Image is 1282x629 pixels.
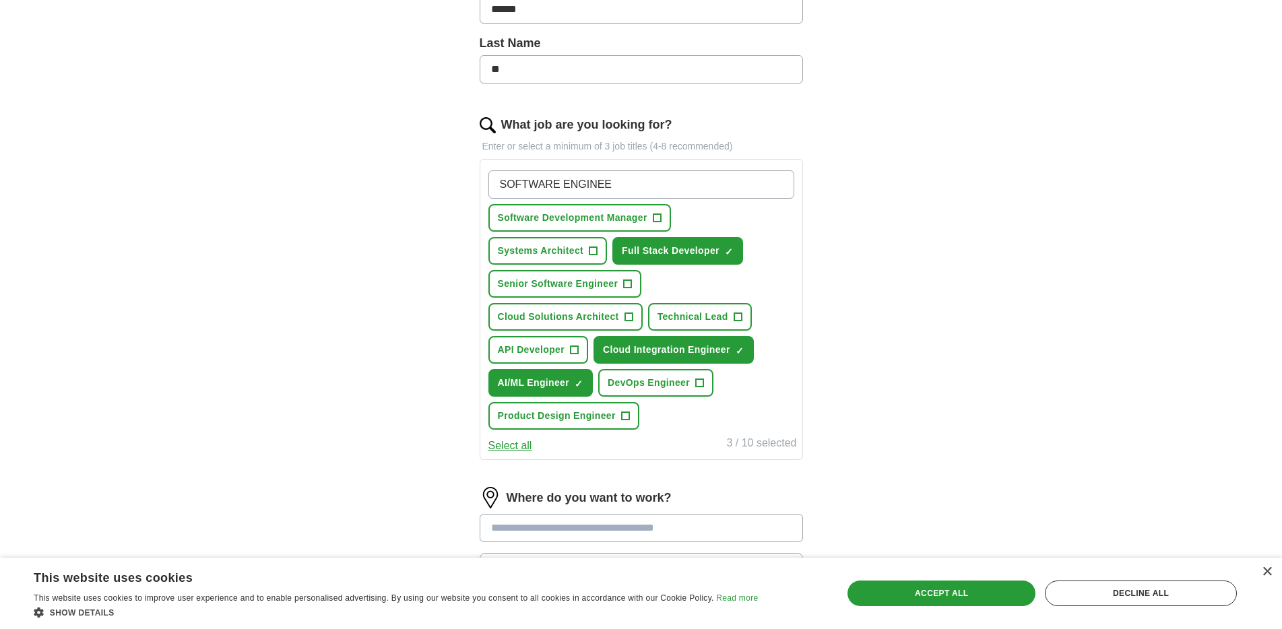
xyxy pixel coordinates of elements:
[648,303,752,331] button: Technical Lead
[34,593,714,603] span: This website uses cookies to improve user experience and to enable personalised advertising. By u...
[488,369,594,397] button: AI/ML Engineer✓
[498,277,618,291] span: Senior Software Engineer
[480,553,803,581] button: 25 mile radius
[50,608,115,618] span: Show details
[658,310,728,324] span: Technical Lead
[575,378,583,389] span: ✓
[480,487,501,508] img: location.png
[480,139,803,154] p: Enter or select a minimum of 3 job titles (4-8 recommended)
[622,244,719,258] span: Full Stack Developer
[1262,567,1272,577] div: Close
[34,605,758,619] div: Show details
[726,435,796,454] div: 3 / 10 selected
[598,369,713,397] button: DevOps Engineer
[498,376,570,390] span: AI/ML Engineer
[1045,581,1237,606] div: Decline all
[488,336,588,364] button: API Developer
[488,303,643,331] button: Cloud Solutions Architect
[488,237,608,265] button: Systems Architect
[736,345,744,356] span: ✓
[501,116,672,134] label: What job are you looking for?
[34,566,724,586] div: This website uses cookies
[847,581,1035,606] div: Accept all
[498,409,616,423] span: Product Design Engineer
[488,170,794,199] input: Type a job title and press enter
[498,244,584,258] span: Systems Architect
[498,211,647,225] span: Software Development Manager
[488,204,671,232] button: Software Development Manager
[716,593,758,603] a: Read more, opens a new window
[480,117,496,133] img: search.png
[488,402,639,430] button: Product Design Engineer
[507,489,672,507] label: Where do you want to work?
[480,34,803,53] label: Last Name
[498,343,565,357] span: API Developer
[725,246,733,257] span: ✓
[603,343,730,357] span: Cloud Integration Engineer
[612,237,743,265] button: Full Stack Developer✓
[488,438,532,454] button: Select all
[488,270,642,298] button: Senior Software Engineer
[498,310,619,324] span: Cloud Solutions Architect
[608,376,690,390] span: DevOps Engineer
[594,336,754,364] button: Cloud Integration Engineer✓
